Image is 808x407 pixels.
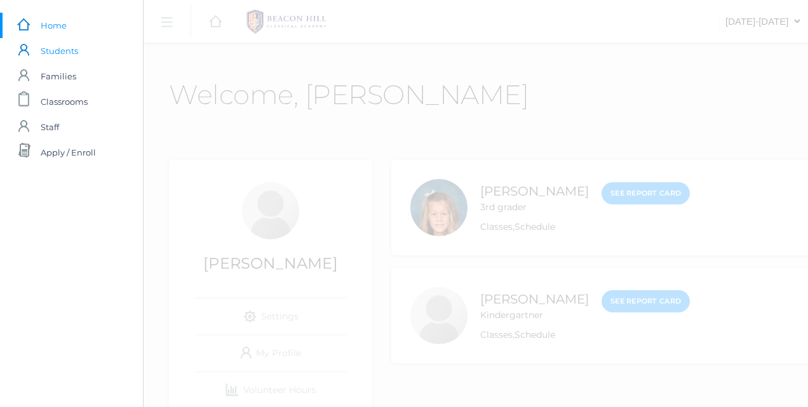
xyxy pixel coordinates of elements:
span: Staff [41,114,59,140]
span: Families [41,63,76,89]
span: Classrooms [41,89,88,114]
span: Apply / Enroll [41,140,96,165]
span: Students [41,38,78,63]
span: Home [41,13,67,38]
